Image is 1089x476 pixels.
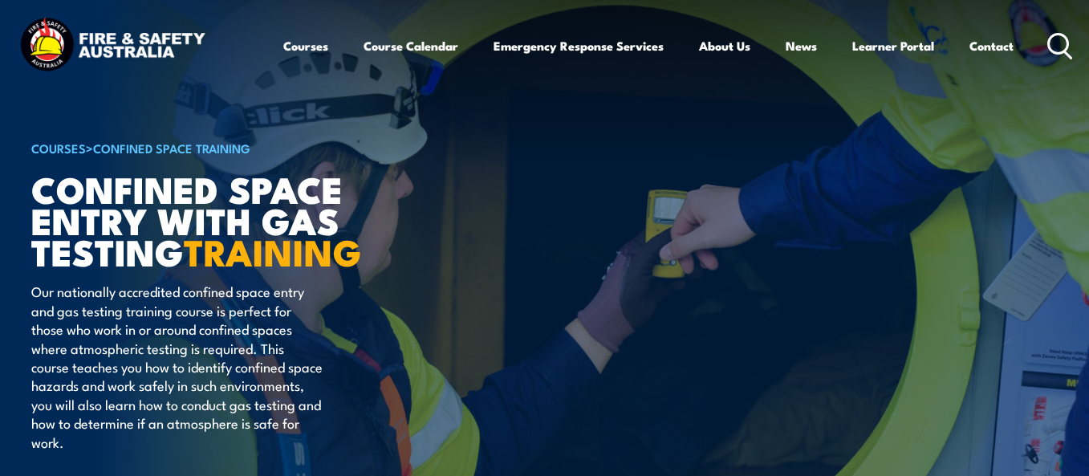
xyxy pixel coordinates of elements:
[184,223,362,279] strong: TRAINING
[31,173,428,266] h1: Confined Space Entry with Gas Testing
[494,26,664,65] a: Emergency Response Services
[852,26,934,65] a: Learner Portal
[93,139,250,157] a: Confined Space Training
[31,282,324,451] p: Our nationally accredited confined space entry and gas testing training course is perfect for tho...
[283,26,328,65] a: Courses
[786,26,817,65] a: News
[364,26,458,65] a: Course Calendar
[31,138,428,157] h6: >
[31,139,86,157] a: COURSES
[969,26,1014,65] a: Contact
[699,26,750,65] a: About Us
